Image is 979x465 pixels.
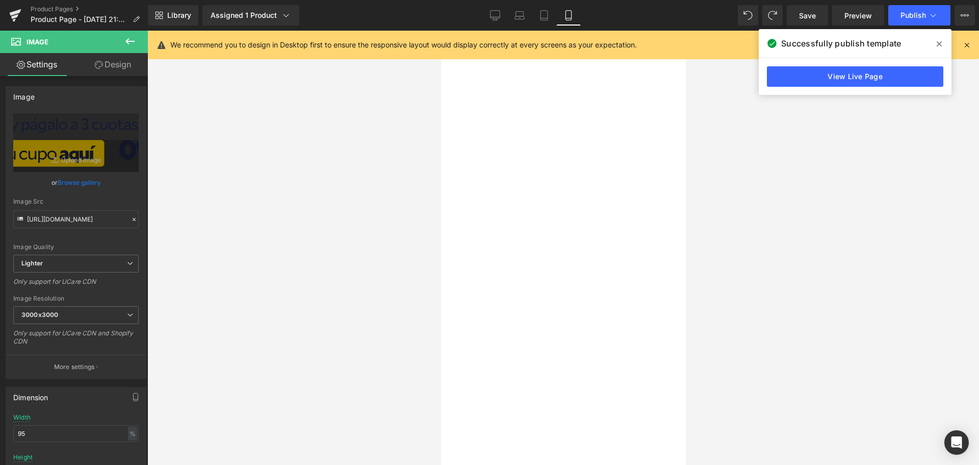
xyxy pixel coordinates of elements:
div: Height [13,454,33,461]
div: Image Resolution [13,295,139,302]
span: Preview [844,10,872,21]
div: Width [13,414,31,421]
div: Only support for UCare CDN and Shopify CDN [13,329,139,352]
div: Assigned 1 Product [211,10,291,20]
button: Publish [888,5,950,26]
div: Image Src [13,198,139,205]
a: Preview [832,5,884,26]
input: auto [13,425,139,442]
span: Save [799,10,816,21]
a: View Live Page [767,66,943,87]
div: Dimension [13,387,48,402]
div: Image Quality [13,243,139,251]
button: More [955,5,975,26]
a: Laptop [507,5,532,26]
div: Only support for UCare CDN [13,278,139,292]
b: Lighter [21,259,43,267]
span: Product Page - [DATE] 21:52:54 [31,15,128,23]
a: Design [76,53,150,76]
input: Link [13,210,139,228]
a: Product Pages [31,5,148,13]
b: 3000x3000 [21,311,58,319]
span: Image [27,38,48,46]
div: or [13,177,139,188]
p: We recommend you to design in Desktop first to ensure the responsive layout would display correct... [170,39,637,51]
div: Image [13,87,35,101]
span: Publish [900,11,926,19]
a: Tablet [532,5,556,26]
a: Desktop [483,5,507,26]
button: Undo [738,5,758,26]
a: New Library [148,5,198,26]
a: Browse gallery [58,174,101,191]
div: Open Intercom Messenger [944,430,969,455]
a: Mobile [556,5,581,26]
span: Library [167,11,191,20]
span: Successfully publish template [781,37,901,50]
button: More settings [6,355,146,379]
button: Redo [762,5,783,26]
p: More settings [54,362,95,372]
div: % [128,427,137,440]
